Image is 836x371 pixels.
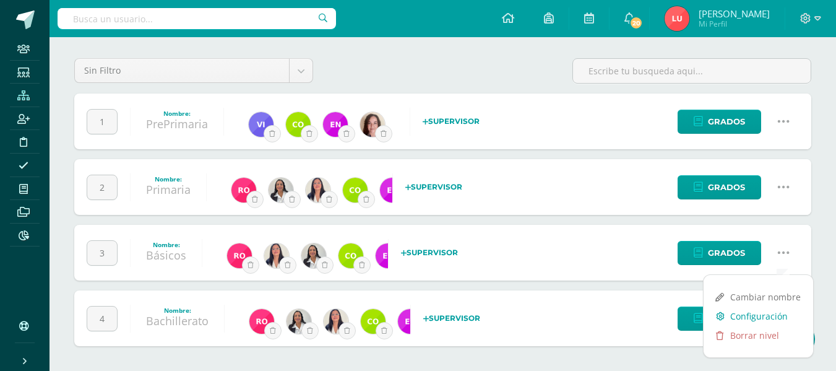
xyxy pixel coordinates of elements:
[163,109,191,118] strong: Nombre:
[665,6,689,31] img: 03792e645350889b08b5c28c38483454.png
[153,240,180,249] strong: Nombre:
[343,178,368,203] img: 92a39284f1ddec1450bf8f4a69418fb8.png
[146,248,186,263] a: Básicos
[146,182,191,197] a: Primaria
[146,313,209,328] a: Bachillerato
[249,309,274,334] img: ed048f7920b8abbcf20440d3922ee789.png
[164,306,191,315] strong: Nombre:
[573,59,811,83] input: Escribe tu busqueda aqui...
[678,110,761,134] a: Grados
[704,326,813,345] a: Borrar nivel
[324,309,348,334] img: af3bce2a071dd75594e74c1929a941ec.png
[708,110,745,133] span: Grados
[249,112,274,137] img: 337e5e6ee19eabf636cb1603ba37abe5.png
[231,178,256,203] img: ed048f7920b8abbcf20440d3922ee789.png
[286,112,311,137] img: 92a39284f1ddec1450bf8f4a69418fb8.png
[423,116,480,126] strong: Supervisor
[75,59,312,82] a: Sin Filtro
[376,243,400,268] img: d99fd7307af1b7724713df8fd9ae1f2f.png
[287,309,311,334] img: 20874f825104fd09c1ed90767e55c7cc.png
[704,307,813,326] a: Configuración
[380,178,405,203] img: d99fd7307af1b7724713df8fd9ae1f2f.png
[398,309,423,334] img: d99fd7307af1b7724713df8fd9ae1f2f.png
[423,313,480,323] strong: Supervisor
[699,7,770,20] span: [PERSON_NAME]
[306,178,330,203] img: af3bce2a071dd75594e74c1929a941ec.png
[708,242,745,264] span: Grados
[155,175,182,183] strong: Nombre:
[699,19,770,29] span: Mi Perfil
[360,112,385,137] img: b36d6b424aeb6be775e8000552336df4.png
[405,182,462,191] strong: Supervisor
[629,16,643,30] span: 20
[361,309,386,334] img: 92a39284f1ddec1450bf8f4a69418fb8.png
[338,243,363,268] img: 92a39284f1ddec1450bf8f4a69418fb8.png
[146,116,208,131] a: PrePrimaria
[401,248,458,257] strong: Supervisor
[678,307,761,331] a: Grados
[323,112,348,137] img: d99fd7307af1b7724713df8fd9ae1f2f.png
[269,178,293,203] img: 20874f825104fd09c1ed90767e55c7cc.png
[708,176,745,199] span: Grados
[678,241,761,265] a: Grados
[227,243,252,268] img: ed048f7920b8abbcf20440d3922ee789.png
[704,287,813,307] a: Cambiar nombre
[264,243,289,268] img: af3bce2a071dd75594e74c1929a941ec.png
[678,175,761,199] a: Grados
[84,59,280,82] span: Sin Filtro
[301,243,326,268] img: 20874f825104fd09c1ed90767e55c7cc.png
[58,8,336,29] input: Busca un usuario...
